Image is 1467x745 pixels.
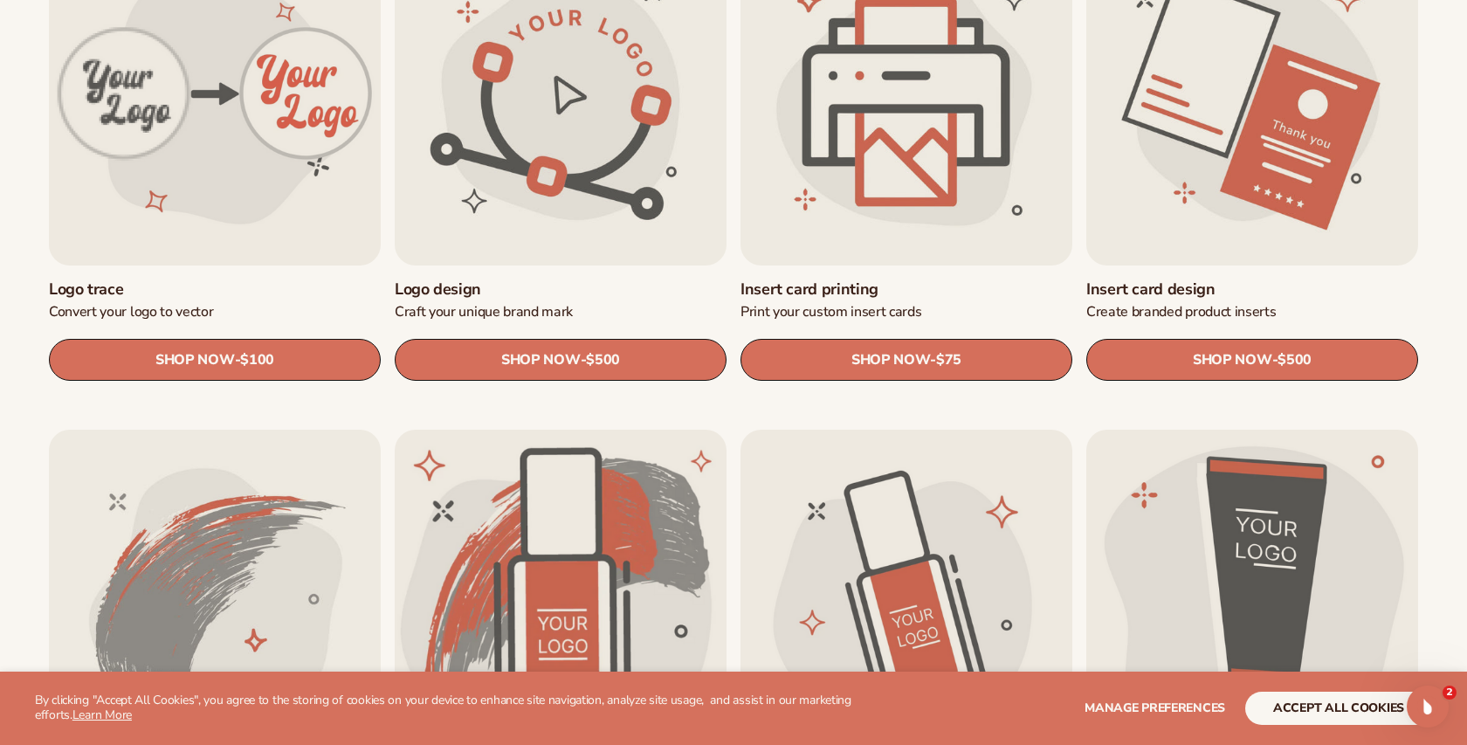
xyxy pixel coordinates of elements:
span: SHOP NOW [1193,352,1271,369]
iframe: Intercom live chat [1407,686,1449,728]
span: SHOP NOW [851,352,930,369]
span: $500 [1278,352,1312,369]
a: SHOP NOW- $500 [395,339,727,381]
a: Logo trace [49,279,381,300]
button: accept all cookies [1245,692,1432,725]
button: Manage preferences [1085,692,1225,725]
span: SHOP NOW [155,352,234,369]
span: SHOP NOW [501,352,580,369]
a: SHOP NOW- $75 [740,339,1072,381]
a: SHOP NOW- $500 [1086,339,1418,381]
span: $75 [936,352,961,369]
a: Logo design [395,279,727,300]
a: Insert card design [1086,279,1418,300]
span: $500 [586,352,620,369]
p: By clicking "Accept All Cookies", you agree to the storing of cookies on your device to enhance s... [35,693,856,723]
span: $100 [240,352,274,369]
span: 2 [1443,686,1457,700]
a: Learn More [72,707,132,723]
a: Insert card printing [740,279,1072,300]
span: Manage preferences [1085,700,1225,716]
a: SHOP NOW- $100 [49,339,381,381]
